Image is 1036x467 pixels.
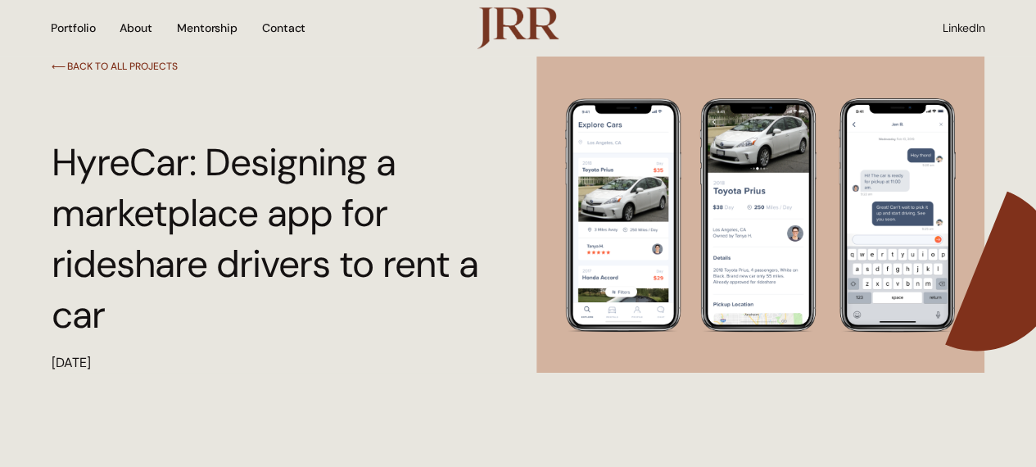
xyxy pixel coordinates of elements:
[943,21,985,34] a: LinkedIn
[52,61,178,72] a: ⟵ BACK TO ALL PROJECTS
[52,137,488,340] h1: HyreCar: Designing a marketplace app for rideshare drivers to rent a car
[477,7,559,48] img: logo
[52,354,91,371] time: [DATE]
